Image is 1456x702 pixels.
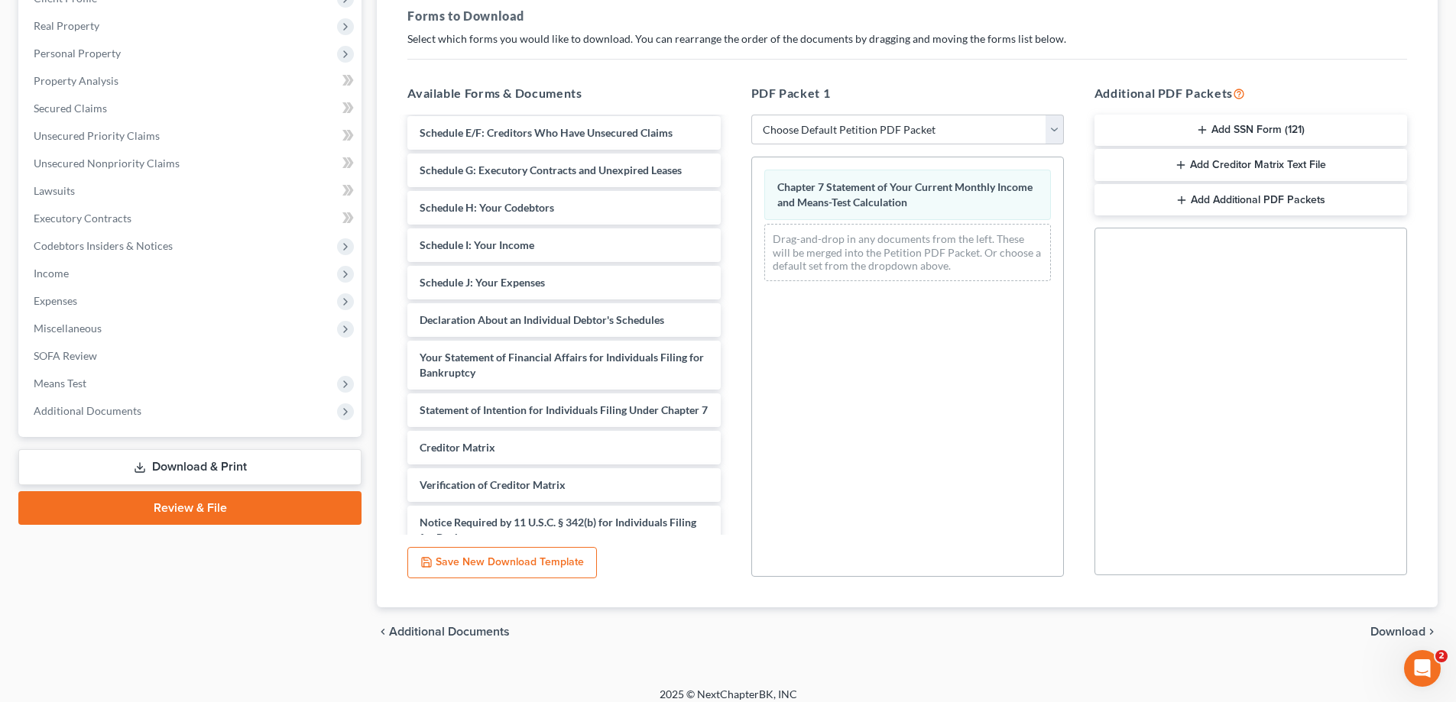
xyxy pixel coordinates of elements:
[34,184,75,197] span: Lawsuits
[407,7,1407,25] h5: Forms to Download
[420,403,708,416] span: Statement of Intention for Individuals Filing Under Chapter 7
[420,313,664,326] span: Declaration About an Individual Debtor's Schedules
[34,212,131,225] span: Executory Contracts
[18,449,362,485] a: Download & Print
[34,129,160,142] span: Unsecured Priority Claims
[18,491,362,525] a: Review & File
[1404,650,1441,687] iframe: Intercom live chat
[34,19,99,32] span: Real Property
[420,276,545,289] span: Schedule J: Your Expenses
[21,342,362,370] a: SOFA Review
[34,322,102,335] span: Miscellaneous
[1370,626,1425,638] span: Download
[420,441,495,454] span: Creditor Matrix
[34,404,141,417] span: Additional Documents
[420,238,534,251] span: Schedule I: Your Income
[407,31,1407,47] p: Select which forms you would like to download. You can rearrange the order of the documents by dr...
[21,150,362,177] a: Unsecured Nonpriority Claims
[34,102,107,115] span: Secured Claims
[420,201,554,214] span: Schedule H: Your Codebtors
[751,84,1064,102] h5: PDF Packet 1
[764,224,1051,281] div: Drag-and-drop in any documents from the left. These will be merged into the Petition PDF Packet. ...
[34,239,173,252] span: Codebtors Insiders & Notices
[420,163,682,176] span: Schedule G: Executory Contracts and Unexpired Leases
[21,177,362,205] a: Lawsuits
[21,205,362,232] a: Executory Contracts
[1370,626,1438,638] button: Download chevron_right
[1094,84,1407,102] h5: Additional PDF Packets
[420,478,566,491] span: Verification of Creditor Matrix
[407,547,597,579] button: Save New Download Template
[34,74,118,87] span: Property Analysis
[377,626,510,638] a: chevron_left Additional Documents
[389,626,510,638] span: Additional Documents
[34,157,180,170] span: Unsecured Nonpriority Claims
[34,267,69,280] span: Income
[34,377,86,390] span: Means Test
[1094,184,1407,216] button: Add Additional PDF Packets
[407,84,720,102] h5: Available Forms & Documents
[21,95,362,122] a: Secured Claims
[420,516,696,544] span: Notice Required by 11 U.S.C. § 342(b) for Individuals Filing for Bankruptcy
[777,180,1033,209] span: Chapter 7 Statement of Your Current Monthly Income and Means-Test Calculation
[1094,115,1407,147] button: Add SSN Form (121)
[1435,650,1448,662] span: 2
[34,47,121,60] span: Personal Property
[377,626,389,638] i: chevron_left
[34,349,97,362] span: SOFA Review
[21,67,362,95] a: Property Analysis
[420,126,673,139] span: Schedule E/F: Creditors Who Have Unsecured Claims
[420,351,704,379] span: Your Statement of Financial Affairs for Individuals Filing for Bankruptcy
[1094,149,1407,181] button: Add Creditor Matrix Text File
[34,294,77,307] span: Expenses
[21,122,362,150] a: Unsecured Priority Claims
[1425,626,1438,638] i: chevron_right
